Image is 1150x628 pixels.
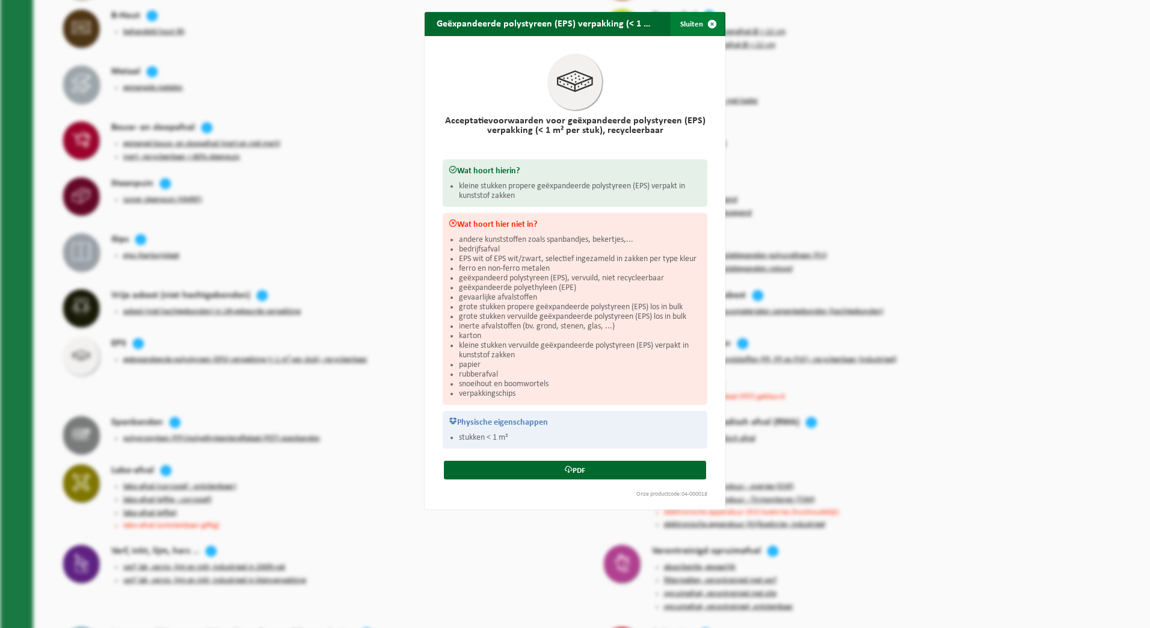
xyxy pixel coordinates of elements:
[459,389,701,399] li: verpakkingschips
[459,380,701,389] li: snoeihout en boomwortels
[425,12,668,35] h2: Geëxpandeerde polystyreen (EPS) verpakking (< 1 m² per stuk), recycleerbaar
[459,322,701,331] li: inerte afvalstoffen (bv. grond, stenen, glas, ...)
[459,331,701,341] li: karton
[459,283,701,293] li: geëxpandeerde polyethyleen (EPE)
[459,254,701,264] li: EPS wit of EPS wit/zwart, selectief ingezameld in zakken per type kleur
[459,264,701,274] li: ferro en non-ferro metalen
[459,235,701,245] li: andere kunststoffen zoals spanbandjes, bekertjes,...
[459,341,701,360] li: kleine stukken vervuilde geëxpandeerde polystyreen (EPS) verpakt in kunststof zakken
[459,303,701,312] li: grote stukken propere geëxpandeerde polystyreen (EPS) los in bulk
[444,461,706,479] a: PDF
[459,182,701,201] li: kleine stukken propere geëxpandeerde polystyreen (EPS) verpakt in kunststof zakken
[459,293,701,303] li: gevaarlijke afvalstoffen
[449,219,701,229] h3: Wat hoort hier niet in?
[443,116,707,135] h2: Acceptatievoorwaarden voor geëxpandeerde polystyreen (EPS) verpakking (< 1 m² per stuk), recyclee...
[459,360,701,370] li: papier
[459,274,701,283] li: geëxpandeerd polystyreen (EPS), vervuild, niet recycleerbaar
[459,433,701,443] li: stukken < 1 m²
[459,245,701,254] li: bedrijfsafval
[671,12,724,36] button: Sluiten
[459,370,701,380] li: rubberafval
[459,312,701,322] li: grote stukken vervuilde geëxpandeerde polystyreen (EPS) los in bulk
[437,491,713,497] div: Onze productcode:04-000018
[449,165,701,176] h3: Wat hoort hierin?
[449,417,701,427] h3: Physische eigenschappen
